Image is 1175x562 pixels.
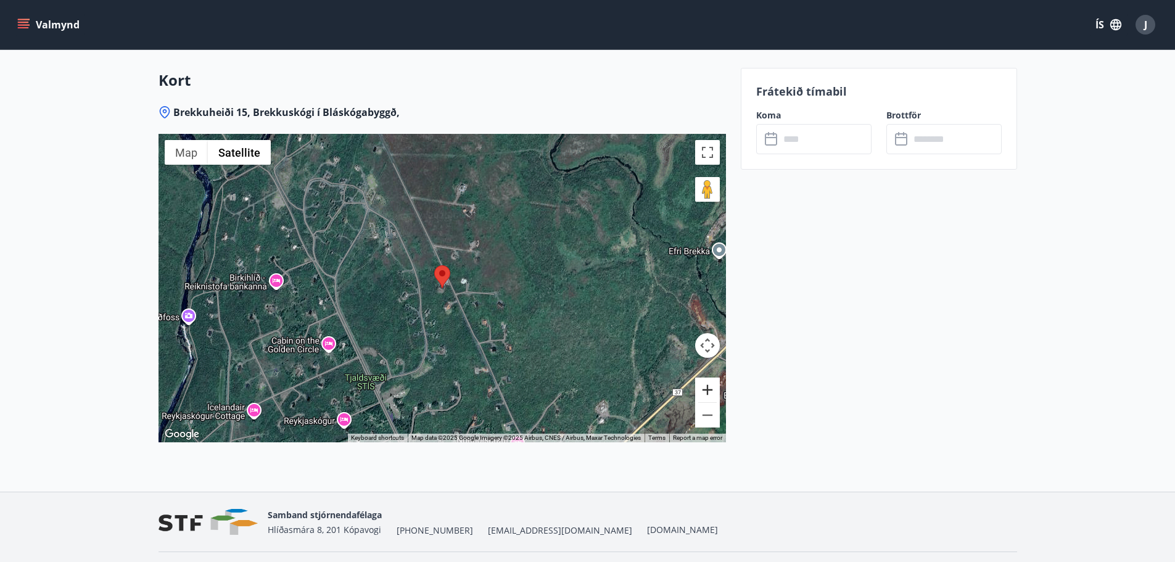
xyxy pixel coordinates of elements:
a: [DOMAIN_NAME] [647,524,718,535]
button: ÍS [1089,14,1128,36]
a: Report a map error [673,434,722,441]
p: Frátekið tímabil [756,83,1002,99]
button: menu [15,14,85,36]
button: Drag Pegman onto the map to open Street View [695,177,720,202]
a: Open this area in Google Maps (opens a new window) [162,426,202,442]
img: Google [162,426,202,442]
button: Show satellite imagery [208,140,271,165]
span: [EMAIL_ADDRESS][DOMAIN_NAME] [488,524,632,537]
span: Samband stjórnendafélaga [268,509,382,521]
button: Toggle fullscreen view [695,140,720,165]
button: Zoom in [695,378,720,402]
span: Hlíðasmára 8, 201 Kópavogi [268,524,381,535]
span: [PHONE_NUMBER] [397,524,473,537]
span: J [1144,18,1147,31]
button: Keyboard shortcuts [351,434,404,442]
span: Map data ©2025 Google Imagery ©2025 Airbus, CNES / Airbus, Maxar Technologies [411,434,641,441]
button: Zoom out [695,403,720,428]
button: Map camera controls [695,333,720,358]
img: vjCaq2fThgY3EUYqSgpjEiBg6WP39ov69hlhuPVN.png [159,509,258,535]
label: Brottför [886,109,1002,122]
h3: Kort [159,70,726,91]
button: Show street map [165,140,208,165]
a: Terms (opens in new tab) [648,434,666,441]
button: J [1131,10,1160,39]
label: Koma [756,109,872,122]
span: Brekkuheiði 15, Brekkuskógi í Bláskógabyggð, [173,105,400,119]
